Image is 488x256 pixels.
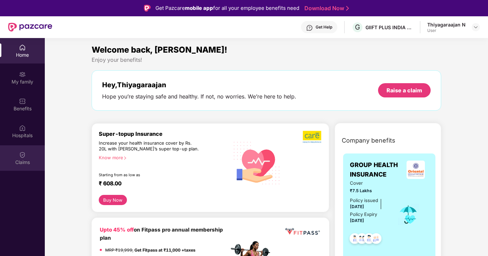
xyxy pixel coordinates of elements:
[387,87,422,94] div: Raise a claim
[99,172,200,177] div: Starting from as low as
[350,160,402,180] span: GROUP HEALTH INSURANCE
[155,4,299,12] div: Get Pazcare for all your employee benefits need
[350,211,377,218] div: Policy Expiry
[346,231,363,248] img: svg+xml;base64,PHN2ZyB4bWxucz0iaHR0cDovL3d3dy53My5vcmcvMjAwMC9zdmciIHdpZHRoPSI0OC45NDMiIGhlaWdodD...
[355,23,360,31] span: G
[365,24,413,31] div: GIIFT PLUS INDIA PRIVATE LIMITED
[350,204,364,209] span: [DATE]
[473,24,478,30] img: svg+xml;base64,PHN2ZyBpZD0iRHJvcGRvd24tMzJ4MzIiIHhtbG5zPSJodHRwOi8vd3d3LnczLm9yZy8yMDAwL3N2ZyIgd2...
[102,93,296,100] div: Hope you’re staying safe and healthy. If not, no worries. We’re here to help.
[100,226,134,233] b: Upto 45% off
[304,5,347,12] a: Download Now
[306,24,313,31] img: svg+xml;base64,PHN2ZyBpZD0iSGVscC0zMngzMiIgeG1sbnM9Imh0dHA6Ly93d3cudzMub3JnLzIwMDAvc3ZnIiB3aWR0aD...
[350,180,388,187] span: Cover
[185,5,213,11] strong: mobile app
[99,130,229,137] div: Super-topup Insurance
[397,203,419,226] img: icon
[99,195,127,205] button: Buy Now
[407,161,425,179] img: insurerLogo
[284,226,321,237] img: fppp.png
[427,21,466,28] div: Thiyagaraajan N
[99,140,200,152] div: Increase your health insurance cover by Rs. 20L with [PERSON_NAME]’s super top-up plan.
[368,231,384,248] img: svg+xml;base64,PHN2ZyB4bWxucz0iaHR0cDovL3d3dy53My5vcmcvMjAwMC9zdmciIHdpZHRoPSI0OC45NDMiIGhlaWdodD...
[303,130,322,143] img: b5dec4f62d2307b9de63beb79f102df3.png
[316,24,332,30] div: Get Help
[229,134,285,191] img: svg+xml;base64,PHN2ZyB4bWxucz0iaHR0cDovL3d3dy53My5vcmcvMjAwMC9zdmciIHhtbG5zOnhsaW5rPSJodHRwOi8vd3...
[346,5,349,12] img: Stroke
[350,197,378,204] div: Policy issued
[99,180,222,188] div: ₹ 608.00
[99,155,225,160] div: Know more
[144,5,151,12] img: Logo
[19,44,26,51] img: svg+xml;base64,PHN2ZyBpZD0iSG9tZSIgeG1sbnM9Imh0dHA6Ly93d3cudzMub3JnLzIwMDAvc3ZnIiB3aWR0aD0iMjAiIG...
[350,187,388,194] span: ₹7.5 Lakhs
[19,125,26,131] img: svg+xml;base64,PHN2ZyBpZD0iSG9zcGl0YWxzIiB4bWxucz0iaHR0cDovL3d3dy53My5vcmcvMjAwMC9zdmciIHdpZHRoPS...
[92,45,227,55] span: Welcome back, [PERSON_NAME]!
[123,156,127,160] span: right
[342,136,395,145] span: Company benefits
[350,218,364,223] span: [DATE]
[19,71,26,78] img: svg+xml;base64,PHN2ZyB3aWR0aD0iMjAiIGhlaWdodD0iMjAiIHZpZXdCb3g9IjAgMCAyMCAyMCIgZmlsbD0ibm9uZSIgeG...
[354,231,370,248] img: svg+xml;base64,PHN2ZyB4bWxucz0iaHR0cDovL3d3dy53My5vcmcvMjAwMC9zdmciIHdpZHRoPSI0OC45MTUiIGhlaWdodD...
[427,28,466,33] div: User
[361,231,377,248] img: svg+xml;base64,PHN2ZyB4bWxucz0iaHR0cDovL3d3dy53My5vcmcvMjAwMC9zdmciIHdpZHRoPSI0OC45NDMiIGhlaWdodD...
[105,248,133,253] del: MRP ₹19,999,
[134,248,195,253] strong: Get Fitpass at ₹11,000 +taxes
[8,23,52,32] img: New Pazcare Logo
[100,226,223,241] b: on Fitpass pro annual membership plan
[19,98,26,105] img: svg+xml;base64,PHN2ZyBpZD0iQmVuZWZpdHMiIHhtbG5zPSJodHRwOi8vd3d3LnczLm9yZy8yMDAwL3N2ZyIgd2lkdGg9Ij...
[19,151,26,158] img: svg+xml;base64,PHN2ZyBpZD0iQ2xhaW0iIHhtbG5zPSJodHRwOi8vd3d3LnczLm9yZy8yMDAwL3N2ZyIgd2lkdGg9IjIwIi...
[92,56,442,63] div: Enjoy your benefits!
[102,81,296,89] div: Hey, Thiyagaraajan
